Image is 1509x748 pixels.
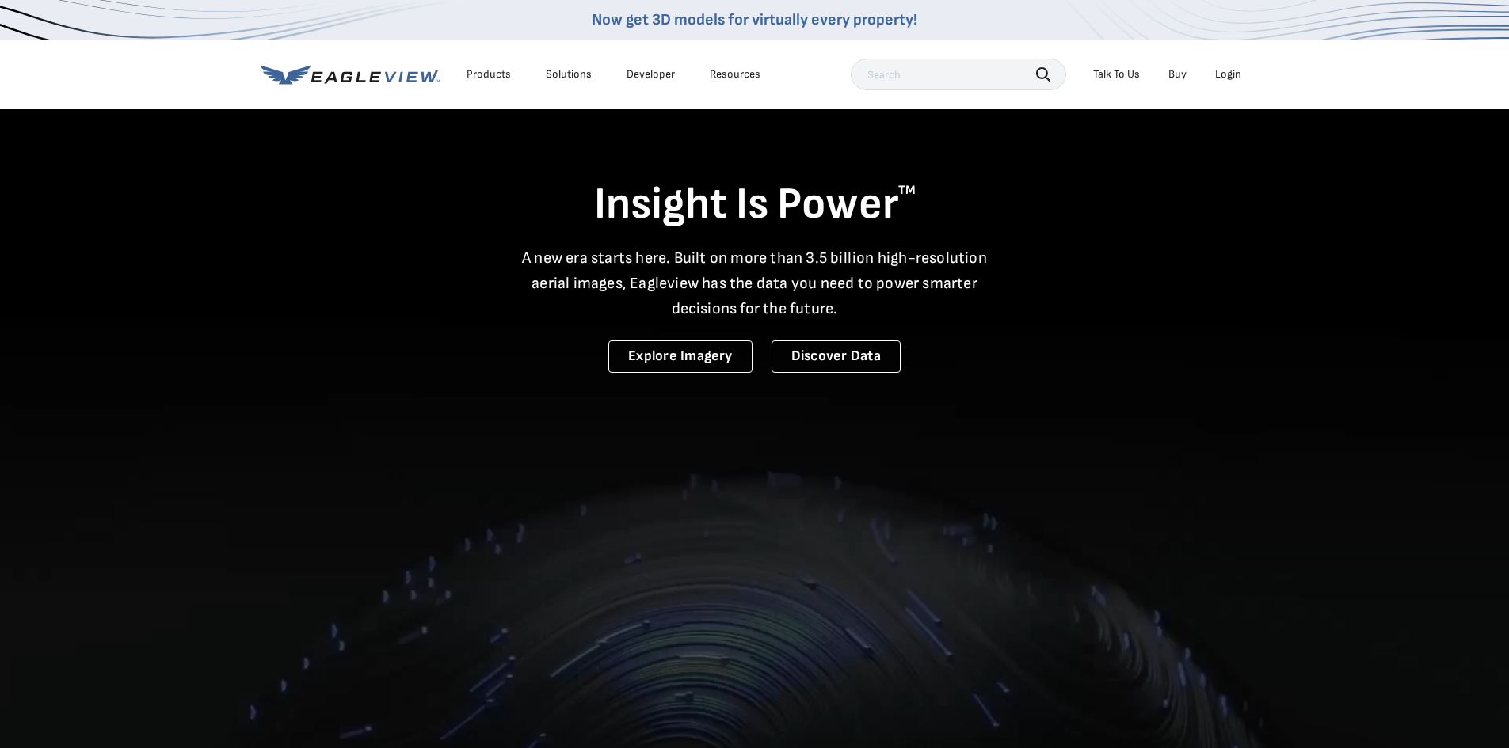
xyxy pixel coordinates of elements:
div: Products [467,67,511,82]
div: Resources [710,67,760,82]
sup: TM [898,183,916,198]
div: Solutions [546,67,592,82]
div: Login [1215,67,1241,82]
p: A new era starts here. Built on more than 3.5 billion high-resolution aerial images, Eagleview ha... [513,245,997,321]
a: Discover Data [772,340,901,373]
a: Buy [1168,67,1187,82]
h1: Insight Is Power [261,177,1249,233]
a: Explore Imagery [608,340,753,373]
a: Developer [627,67,675,82]
input: Search [851,59,1066,90]
a: Now get 3D models for virtually every property! [592,10,917,29]
div: Talk To Us [1093,67,1140,82]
